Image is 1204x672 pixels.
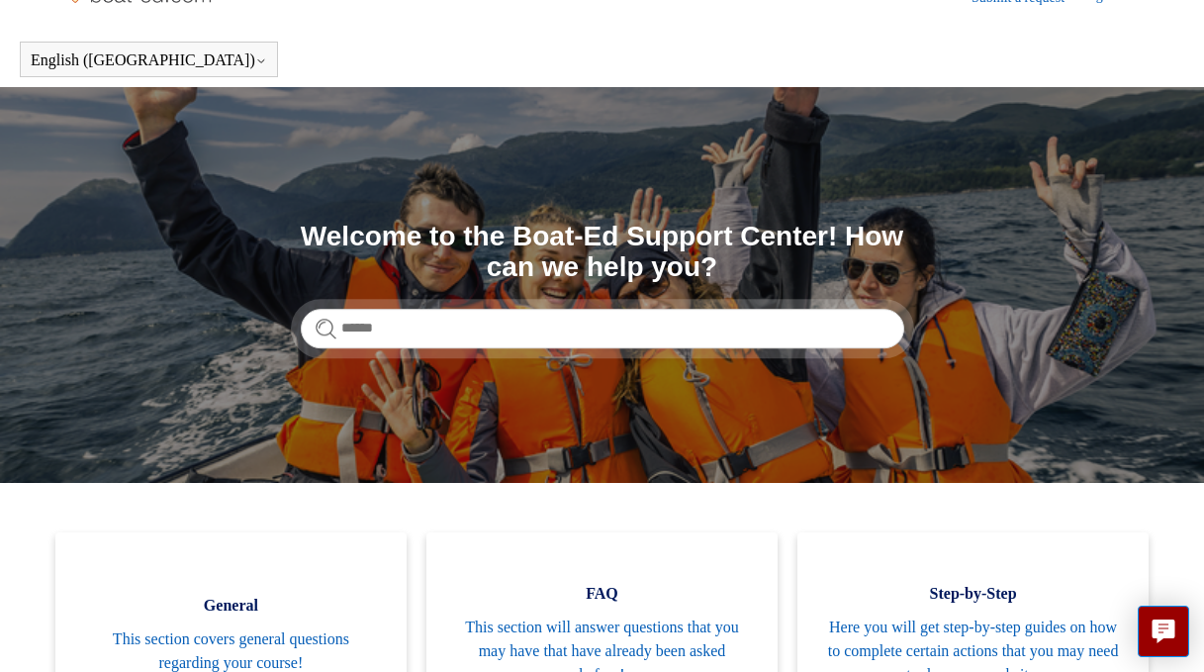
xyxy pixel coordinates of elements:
input: Search [301,309,904,348]
span: General [85,594,377,618]
h1: Welcome to the Boat-Ed Support Center! How can we help you? [301,222,904,283]
span: FAQ [456,582,748,606]
button: English ([GEOGRAPHIC_DATA]) [31,51,267,69]
span: Step-by-Step [827,582,1119,606]
button: Live chat [1138,606,1189,657]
